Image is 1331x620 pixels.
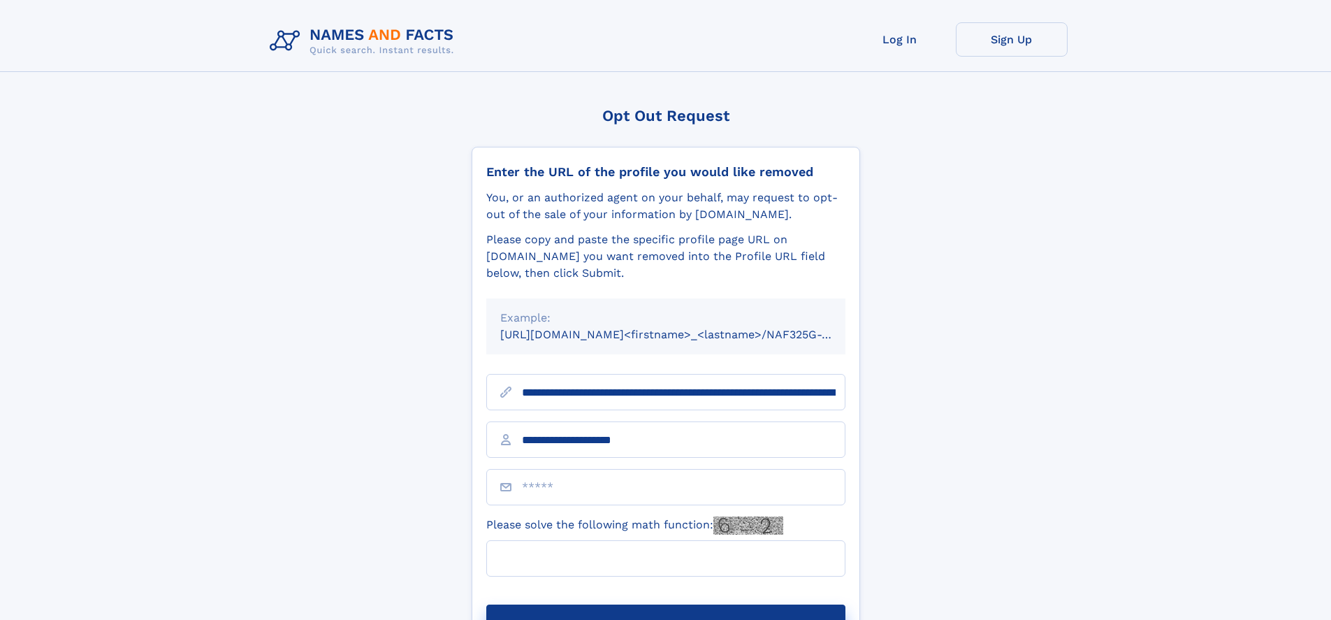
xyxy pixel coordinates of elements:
[500,310,831,326] div: Example:
[472,107,860,124] div: Opt Out Request
[486,189,845,223] div: You, or an authorized agent on your behalf, may request to opt-out of the sale of your informatio...
[844,22,956,57] a: Log In
[956,22,1068,57] a: Sign Up
[264,22,465,60] img: Logo Names and Facts
[500,328,872,341] small: [URL][DOMAIN_NAME]<firstname>_<lastname>/NAF325G-xxxxxxxx
[486,164,845,180] div: Enter the URL of the profile you would like removed
[486,231,845,282] div: Please copy and paste the specific profile page URL on [DOMAIN_NAME] you want removed into the Pr...
[486,517,783,535] label: Please solve the following math function:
